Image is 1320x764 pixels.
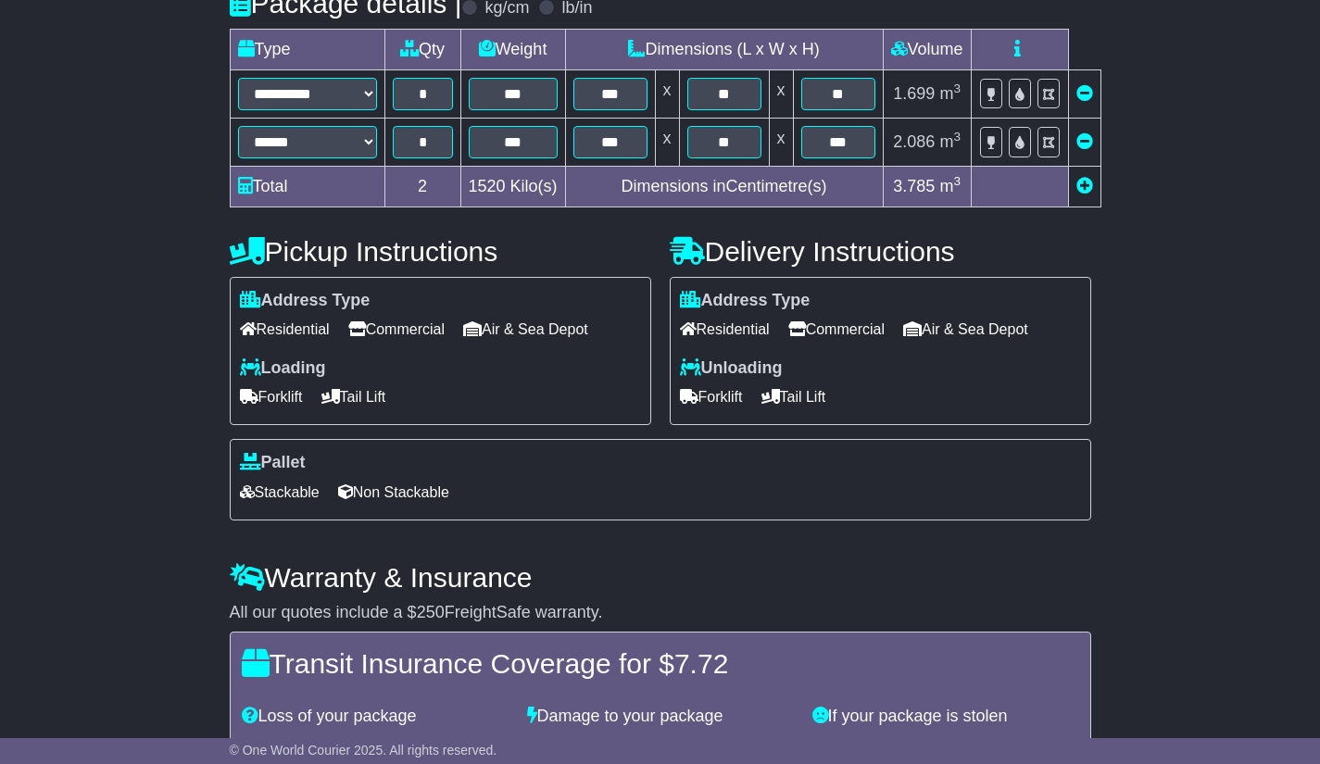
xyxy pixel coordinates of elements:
span: Stackable [240,478,320,507]
span: 250 [417,603,445,621]
div: Damage to your package [518,707,803,727]
td: 2 [384,166,460,207]
span: 2.086 [893,132,935,151]
span: Non Stackable [338,478,449,507]
label: Loading [240,358,326,379]
label: Address Type [240,291,371,311]
div: Loss of your package [233,707,518,727]
span: Air & Sea Depot [463,315,588,344]
td: Type [230,29,384,69]
h4: Warranty & Insurance [230,562,1091,593]
div: All our quotes include a $ FreightSafe warranty. [230,603,1091,623]
span: Air & Sea Depot [903,315,1028,344]
h4: Delivery Instructions [670,236,1091,267]
span: m [939,132,961,151]
span: Residential [680,315,770,344]
span: 1.699 [893,84,935,103]
td: x [655,118,679,166]
span: 7.72 [674,648,728,679]
h4: Pickup Instructions [230,236,651,267]
td: Qty [384,29,460,69]
span: m [939,177,961,195]
span: © One World Courier 2025. All rights reserved. [230,743,497,758]
sup: 3 [953,81,961,95]
span: Forklift [680,382,743,411]
span: Commercial [788,315,885,344]
td: x [769,69,793,118]
span: Forklift [240,382,303,411]
label: Unloading [680,358,783,379]
span: 250 [665,735,693,754]
div: If your package is stolen [803,707,1088,727]
span: Tail Lift [761,382,826,411]
td: Total [230,166,384,207]
span: 7.72 [346,735,378,754]
td: Weight [460,29,565,69]
span: Tail Lift [321,382,386,411]
span: 1520 [469,177,506,195]
td: Dimensions in Centimetre(s) [565,166,883,207]
a: Remove this item [1076,84,1093,103]
label: Pallet [240,453,306,473]
td: x [769,118,793,166]
sup: 3 [953,130,961,144]
div: For an extra $ you're fully covered for the amount of $ . [242,735,1079,756]
label: Address Type [680,291,811,311]
sup: 3 [953,174,961,188]
td: Dimensions (L x W x H) [565,29,883,69]
span: 3.785 [893,177,935,195]
span: Residential [240,315,330,344]
span: m [939,84,961,103]
a: Add new item [1076,177,1093,195]
span: Commercial [348,315,445,344]
td: x [655,69,679,118]
h4: Transit Insurance Coverage for $ [242,648,1079,679]
td: Kilo(s) [460,166,565,207]
td: Volume [883,29,971,69]
a: Remove this item [1076,132,1093,151]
